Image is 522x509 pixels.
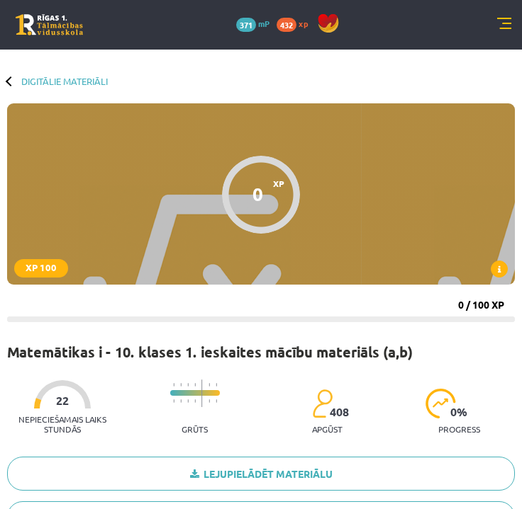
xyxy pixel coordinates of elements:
img: icon-short-line-57e1e144782c952c97e751825c79c345078a6d821885a25fce030b3d8c18986b.svg [173,399,174,403]
img: icon-short-line-57e1e144782c952c97e751825c79c345078a6d821885a25fce030b3d8c18986b.svg [216,383,217,387]
img: icon-short-line-57e1e144782c952c97e751825c79c345078a6d821885a25fce030b3d8c18986b.svg [187,383,189,387]
span: XP [273,178,284,188]
a: Digitālie materiāli [21,76,108,86]
a: Lejupielādēt materiālu [7,457,515,491]
p: Nepieciešamais laiks stundās [7,414,118,434]
span: 408 [330,406,349,418]
span: 371 [236,18,256,32]
h1: Matemātikas i - 10. klases 1. ieskaites mācību materiāls (a,b) [7,343,413,360]
a: Rīgas 1. Tālmācības vidusskola [16,14,83,35]
span: 432 [277,18,296,32]
p: Grūts [182,424,208,434]
img: icon-progress-161ccf0a02000e728c5f80fcf4c31c7af3da0e1684b2b1d7c360e028c24a22f1.svg [426,389,456,418]
span: xp [299,18,308,29]
img: icon-short-line-57e1e144782c952c97e751825c79c345078a6d821885a25fce030b3d8c18986b.svg [209,399,210,403]
img: icon-short-line-57e1e144782c952c97e751825c79c345078a6d821885a25fce030b3d8c18986b.svg [180,399,182,403]
img: icon-short-line-57e1e144782c952c97e751825c79c345078a6d821885a25fce030b3d8c18986b.svg [194,399,196,403]
img: students-c634bb4e5e11cddfef0936a35e636f08e4e9abd3cc4e673bd6f9a4125e45ecb1.svg [312,389,333,418]
div: 0 [252,183,263,205]
span: 0 % [450,406,468,418]
img: icon-short-line-57e1e144782c952c97e751825c79c345078a6d821885a25fce030b3d8c18986b.svg [209,383,210,387]
a: 432 xp [277,18,315,29]
img: icon-short-line-57e1e144782c952c97e751825c79c345078a6d821885a25fce030b3d8c18986b.svg [173,383,174,387]
div: XP 100 [14,259,68,278]
span: mP [258,18,270,29]
img: icon-short-line-57e1e144782c952c97e751825c79c345078a6d821885a25fce030b3d8c18986b.svg [216,399,217,403]
p: progress [438,424,480,434]
img: icon-short-line-57e1e144782c952c97e751825c79c345078a6d821885a25fce030b3d8c18986b.svg [180,383,182,387]
img: icon-short-line-57e1e144782c952c97e751825c79c345078a6d821885a25fce030b3d8c18986b.svg [194,383,196,387]
img: icon-long-line-d9ea69661e0d244f92f715978eff75569469978d946b2353a9bb055b3ed8787d.svg [201,379,203,407]
span: 22 [56,394,69,407]
img: icon-short-line-57e1e144782c952c97e751825c79c345078a6d821885a25fce030b3d8c18986b.svg [187,399,189,403]
p: apgūst [312,424,343,434]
